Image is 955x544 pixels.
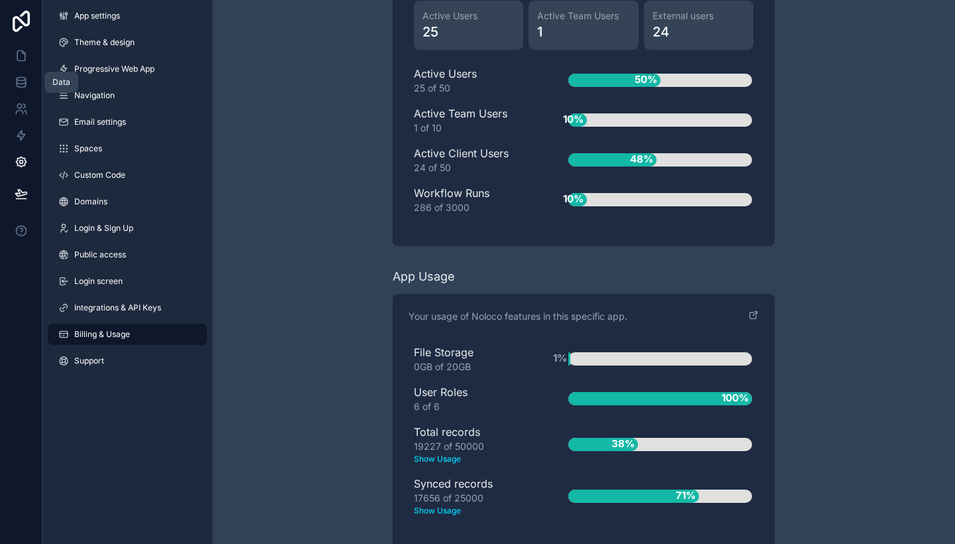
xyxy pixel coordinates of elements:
[48,244,207,265] a: Public access
[627,149,657,170] span: 48%
[608,433,638,455] span: 38%
[653,9,745,23] span: External users
[414,66,526,95] div: Active Users
[414,105,526,135] div: Active Team Users
[74,276,123,287] span: Login screen
[560,188,587,210] span: 10%
[550,348,570,370] span: 1%
[48,165,207,186] a: Custom Code
[537,23,629,41] span: 1
[74,143,102,154] span: Spaces
[48,350,207,372] a: Support
[414,384,526,413] div: User Roles
[52,77,70,88] div: Data
[409,310,627,323] p: Your usage of Noloco features in this specific app.
[422,23,515,41] span: 25
[414,185,526,214] div: Workflow Runs
[74,329,130,340] span: Billing & Usage
[74,196,107,207] span: Domains
[48,85,207,106] a: Navigation
[422,9,515,23] span: Active Users
[560,109,587,131] span: 10%
[414,121,526,135] div: 1 of 10
[74,117,126,127] span: Email settings
[414,440,526,465] div: 19227 of 50000
[74,37,135,48] span: Theme & design
[48,191,207,212] a: Domains
[74,11,120,21] span: App settings
[414,360,526,374] div: 0GB of 20GB
[48,271,207,292] a: Login screen
[414,424,526,465] div: Total records
[537,9,629,23] span: Active Team Users
[74,90,115,101] span: Navigation
[48,58,207,80] a: Progressive Web App
[414,492,526,517] div: 17656 of 25000
[74,249,126,260] span: Public access
[74,170,125,180] span: Custom Code
[48,138,207,159] a: Spaces
[414,344,526,374] div: File Storage
[74,223,133,234] span: Login & Sign Up
[414,453,526,465] text: Show Usage
[74,64,155,74] span: Progressive Web App
[414,82,526,95] div: 25 of 50
[48,324,207,345] a: Billing & Usage
[414,505,526,517] text: Show Usage
[74,303,161,313] span: Integrations & API Keys
[414,400,526,413] div: 6 of 6
[48,32,207,53] a: Theme & design
[48,218,207,239] a: Login & Sign Up
[672,485,699,507] span: 71%
[414,201,526,214] div: 286 of 3000
[48,297,207,318] a: Integrations & API Keys
[414,161,526,174] div: 24 of 50
[414,145,526,174] div: Active Client Users
[631,69,661,91] span: 50%
[48,5,207,27] a: App settings
[653,23,745,41] span: 24
[718,387,752,409] span: 100%
[414,476,526,517] div: Synced records
[393,267,455,286] div: App Usage
[74,356,104,366] span: Support
[48,111,207,133] a: Email settings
